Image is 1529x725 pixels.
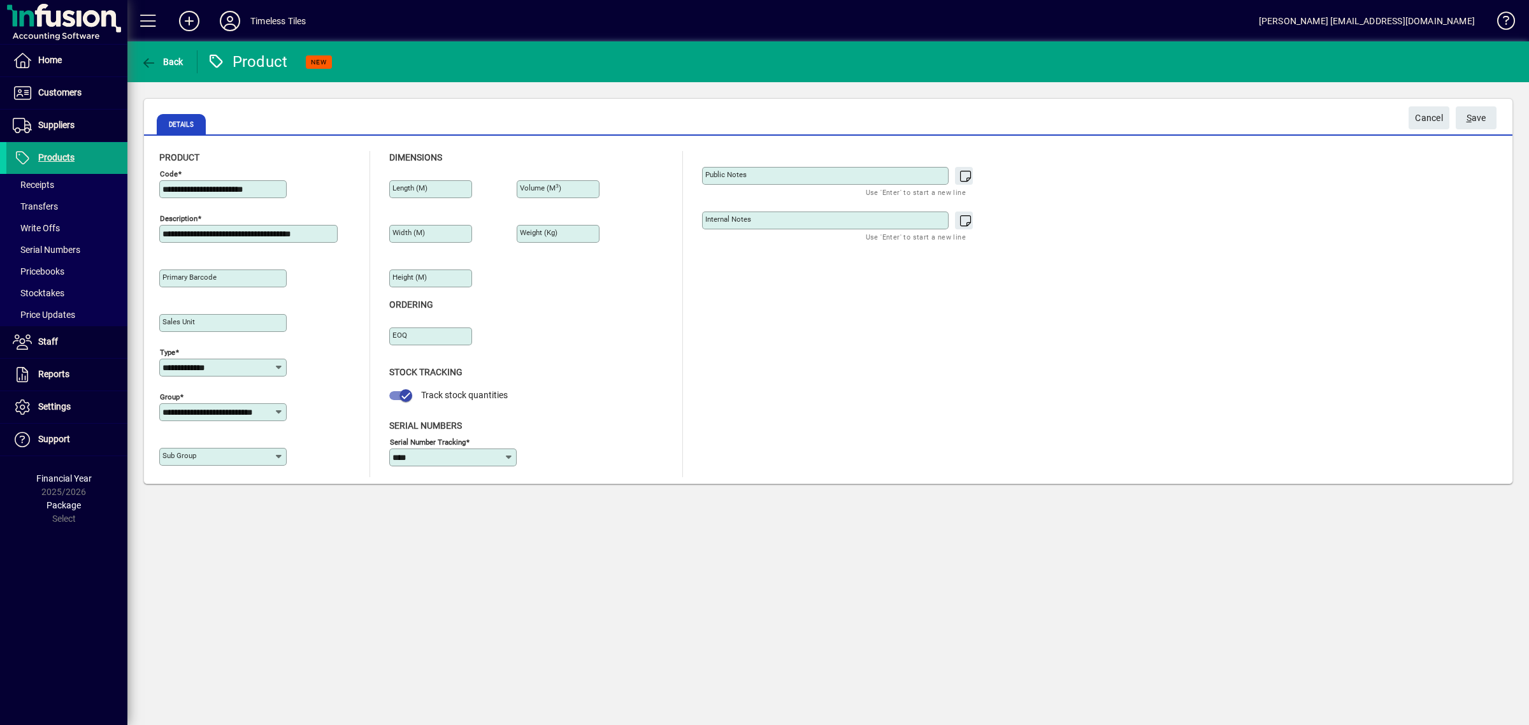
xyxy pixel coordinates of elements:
[6,45,127,76] a: Home
[38,434,70,444] span: Support
[13,266,64,276] span: Pricebooks
[162,317,195,326] mat-label: Sales unit
[6,359,127,391] a: Reports
[311,58,327,66] span: NEW
[138,50,187,73] button: Back
[1488,3,1513,44] a: Knowledge Base
[1259,11,1475,31] div: [PERSON_NAME] [EMAIL_ADDRESS][DOMAIN_NAME]
[38,55,62,65] span: Home
[6,282,127,304] a: Stocktakes
[38,336,58,347] span: Staff
[705,170,747,179] mat-label: Public Notes
[160,392,180,401] mat-label: Group
[6,391,127,423] a: Settings
[38,87,82,97] span: Customers
[38,120,75,130] span: Suppliers
[705,215,751,224] mat-label: Internal Notes
[6,326,127,358] a: Staff
[6,110,127,141] a: Suppliers
[169,10,210,32] button: Add
[392,331,407,340] mat-label: EOQ
[160,214,197,223] mat-label: Description
[6,174,127,196] a: Receipts
[160,348,175,357] mat-label: Type
[38,369,69,379] span: Reports
[1467,108,1486,129] span: ave
[520,228,557,237] mat-label: Weight (Kg)
[1467,113,1472,123] span: S
[389,299,433,310] span: Ordering
[520,183,561,192] mat-label: Volume (m )
[13,223,60,233] span: Write Offs
[6,304,127,326] a: Price Updates
[13,288,64,298] span: Stocktakes
[6,261,127,282] a: Pricebooks
[866,229,966,244] mat-hint: Use 'Enter' to start a new line
[13,180,54,190] span: Receipts
[159,152,199,162] span: Product
[392,228,425,237] mat-label: Width (m)
[1409,106,1449,129] button: Cancel
[162,273,217,282] mat-label: Primary barcode
[162,451,196,460] mat-label: Sub group
[390,437,466,446] mat-label: Serial Number tracking
[389,367,463,377] span: Stock Tracking
[421,390,508,400] span: Track stock quantities
[389,152,442,162] span: Dimensions
[250,11,306,31] div: Timeless Tiles
[6,196,127,217] a: Transfers
[36,473,92,484] span: Financial Year
[160,169,178,178] mat-label: Code
[392,183,427,192] mat-label: Length (m)
[6,239,127,261] a: Serial Numbers
[47,500,81,510] span: Package
[556,183,559,189] sup: 3
[6,217,127,239] a: Write Offs
[1456,106,1497,129] button: Save
[392,273,427,282] mat-label: Height (m)
[210,10,250,32] button: Profile
[38,152,75,162] span: Products
[141,57,183,67] span: Back
[6,424,127,456] a: Support
[389,420,462,431] span: Serial Numbers
[6,77,127,109] a: Customers
[1415,108,1443,129] span: Cancel
[38,401,71,412] span: Settings
[13,201,58,212] span: Transfers
[157,114,206,134] span: Details
[13,245,80,255] span: Serial Numbers
[207,52,288,72] div: Product
[13,310,75,320] span: Price Updates
[866,185,966,199] mat-hint: Use 'Enter' to start a new line
[127,50,197,73] app-page-header-button: Back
